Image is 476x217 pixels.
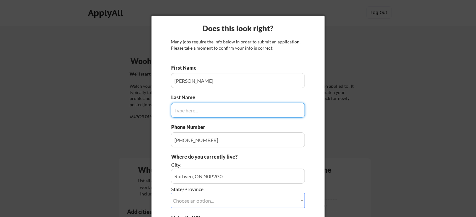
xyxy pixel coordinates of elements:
[171,153,270,160] div: Where do you currently live?
[171,169,305,184] input: e.g. Los Angeles
[171,124,209,131] div: Phone Number
[171,94,202,101] div: Last Name
[171,64,202,71] div: First Name
[151,23,325,34] div: Does this look right?
[171,161,270,168] div: City:
[171,39,305,51] div: Many jobs require the info below in order to submit an application. Please take a moment to confi...
[171,73,305,88] input: Type here...
[171,186,270,193] div: State/Province:
[171,103,305,118] input: Type here...
[171,132,305,147] input: Type here...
